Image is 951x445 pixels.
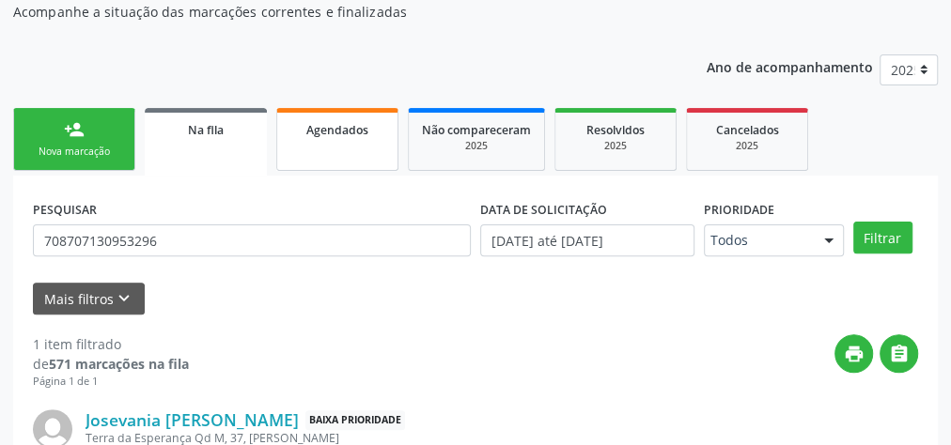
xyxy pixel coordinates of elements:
[707,54,873,78] p: Ano de acompanhamento
[880,334,918,373] button: 
[834,334,873,373] button: print
[853,222,912,253] button: Filtrar
[700,139,794,153] div: 2025
[569,139,663,153] div: 2025
[188,122,224,138] span: Na fila
[33,283,145,315] button: Mais filtroskeyboard_arrow_down
[13,2,661,22] p: Acompanhe a situação das marcações correntes e finalizadas
[305,410,405,430] span: Baixa Prioridade
[114,288,134,309] i: keyboard_arrow_down
[86,409,299,430] a: Josevania [PERSON_NAME]
[64,119,85,140] div: person_add
[422,122,531,138] span: Não compareceram
[480,224,694,256] input: Selecione um intervalo
[480,195,607,224] label: DATA DE SOLICITAÇÃO
[33,354,189,374] div: de
[844,344,865,364] i: print
[33,334,189,354] div: 1 item filtrado
[33,224,471,256] input: Nome, CNS
[710,231,805,250] span: Todos
[49,355,189,373] strong: 571 marcações na fila
[306,122,368,138] span: Agendados
[33,195,97,224] label: PESQUISAR
[716,122,779,138] span: Cancelados
[704,195,774,224] label: Prioridade
[889,344,910,364] i: 
[27,145,121,159] div: Nova marcação
[586,122,645,138] span: Resolvidos
[33,374,189,390] div: Página 1 de 1
[422,139,531,153] div: 2025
